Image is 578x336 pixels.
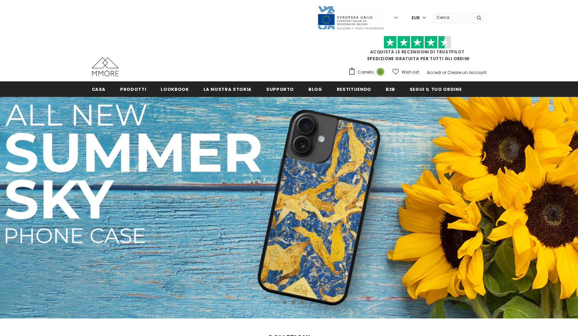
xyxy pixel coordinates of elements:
[92,81,106,97] a: Casa
[447,70,487,75] a: Creare un account
[283,300,287,304] button: 2
[348,67,388,77] a: Carrello 0
[317,15,385,20] a: Javni Razpis
[412,15,420,21] span: EUR
[392,66,419,78] a: Wish List
[410,86,462,93] span: Segui il tuo ordine
[410,81,462,97] a: Segui il tuo ordine
[274,300,278,304] button: 1
[308,81,322,97] a: Blog
[384,36,451,49] img: Fidati di Pilot Stars
[402,69,419,76] span: Wish List
[433,12,471,22] input: Search Site
[308,86,322,93] span: Blog
[203,86,252,93] span: La nostra storia
[266,81,294,97] a: supporto
[120,86,146,93] span: Prodotti
[337,86,371,93] span: Restituendo
[442,70,446,75] span: or
[427,70,441,75] a: Accedi
[161,81,189,97] a: Lookbook
[358,69,374,76] span: Carrello
[337,81,371,97] a: Restituendo
[161,86,189,93] span: Lookbook
[300,300,304,304] button: 4
[203,81,252,97] a: La nostra storia
[386,81,395,97] a: B2B
[92,57,119,76] img: Casi MMORE
[386,86,395,93] span: B2B
[266,86,294,93] span: supporto
[120,81,146,97] a: Prodotti
[377,68,384,76] span: 0
[317,5,385,30] img: Javni Razpis
[92,86,106,93] span: Casa
[348,39,487,61] span: SPEDIZIONE GRATUITA PER TUTTI GLI ORDINI
[370,49,465,55] a: Acquista le recensioni di TrustPilot
[292,300,296,304] button: 3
